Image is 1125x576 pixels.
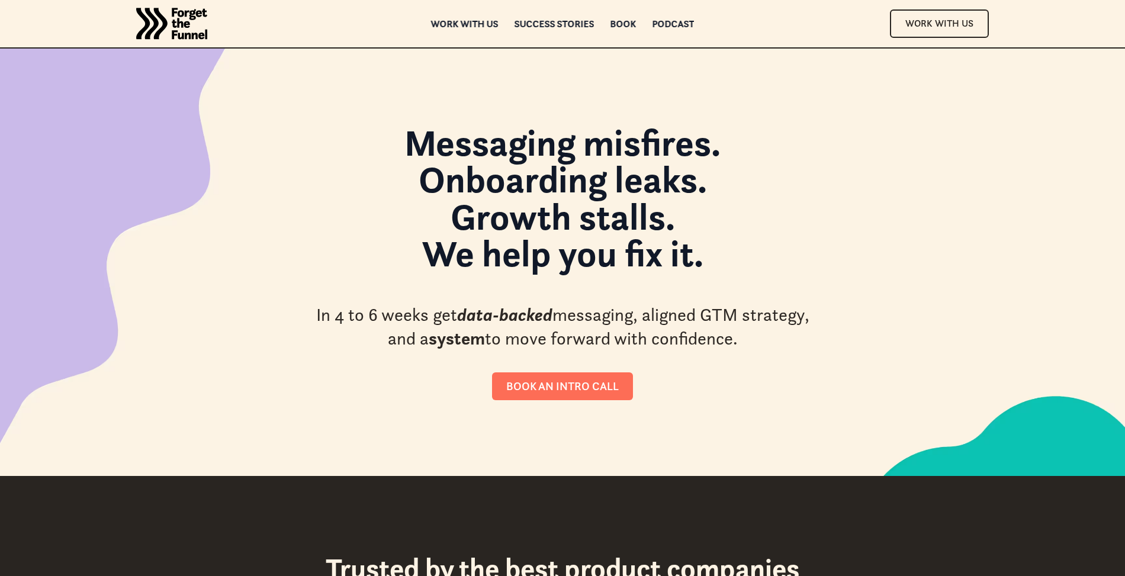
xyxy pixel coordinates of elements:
[431,20,499,28] a: Work with us
[610,20,637,28] a: Book
[506,379,619,393] div: Book an intro call
[457,304,552,326] em: data-backed
[311,303,814,351] div: In 4 to 6 weeks get messaging, aligned GTM strategy, and a to move forward with confidence.
[652,20,695,28] a: Podcast
[492,372,633,400] a: Book an intro call
[515,20,594,28] a: Success Stories
[404,120,721,276] strong: Messaging misfires. Onboarding leaks. Growth stalls. We help you fix it.
[429,327,485,349] strong: system
[890,9,989,37] a: Work With Us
